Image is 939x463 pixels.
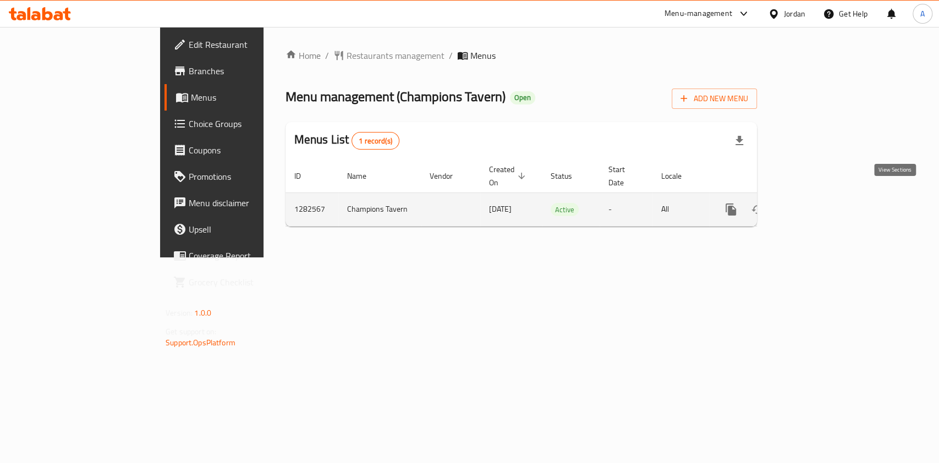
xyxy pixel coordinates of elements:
div: Total records count [352,132,399,150]
span: Created On [489,163,529,189]
span: Menu management ( Champions Tavern ) [285,84,506,109]
td: - [600,192,652,226]
a: Restaurants management [333,49,444,62]
span: 1.0.0 [194,306,211,320]
div: Jordan [784,8,805,20]
span: ID [294,169,315,183]
span: Open [510,93,535,102]
td: Champions Tavern [338,192,421,226]
span: Status [551,169,586,183]
a: Promotions [164,163,317,190]
span: Menus [191,91,308,104]
button: Add New Menu [672,89,757,109]
a: Menu disclaimer [164,190,317,216]
span: Start Date [608,163,639,189]
a: Coverage Report [164,242,317,269]
th: Actions [709,159,832,193]
table: enhanced table [285,159,832,227]
span: Vendor [430,169,467,183]
div: Open [510,91,535,104]
span: 1 record(s) [352,136,399,146]
a: Branches [164,58,317,84]
span: Version: [166,306,193,320]
nav: breadcrumb [285,49,757,62]
span: Active [551,203,579,216]
h2: Menus List [294,131,399,150]
li: / [449,49,453,62]
span: Menus [470,49,496,62]
span: Grocery Checklist [189,275,308,289]
span: Restaurants management [347,49,444,62]
button: Change Status [744,196,771,223]
span: Coupons [189,144,308,157]
div: Active [551,203,579,216]
td: All [652,192,709,226]
a: Menus [164,84,317,111]
li: / [325,49,329,62]
a: Upsell [164,216,317,242]
div: Menu-management [665,7,732,20]
span: Get support on: [166,324,216,339]
span: Branches [189,64,308,78]
a: Coupons [164,137,317,163]
a: Choice Groups [164,111,317,137]
span: Choice Groups [189,117,308,130]
span: [DATE] [489,202,512,216]
span: Coverage Report [189,249,308,262]
span: Edit Restaurant [189,38,308,51]
span: A [920,8,925,20]
span: Promotions [189,170,308,183]
a: Support.OpsPlatform [166,335,235,350]
span: Add New Menu [680,92,748,106]
a: Grocery Checklist [164,269,317,295]
span: Upsell [189,223,308,236]
span: Locale [661,169,696,183]
button: more [718,196,744,223]
a: Edit Restaurant [164,31,317,58]
span: Menu disclaimer [189,196,308,210]
span: Name [347,169,381,183]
